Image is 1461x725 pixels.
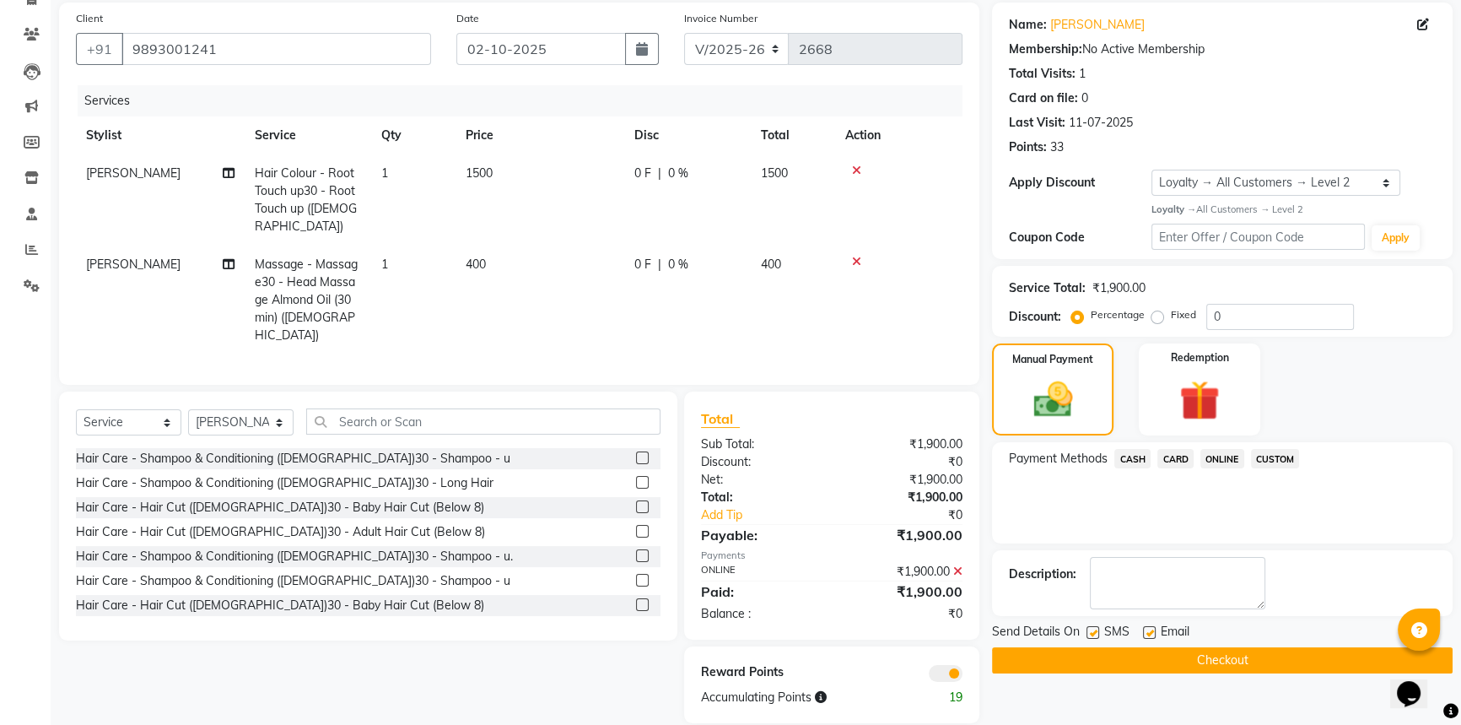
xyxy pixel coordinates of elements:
span: | [658,256,661,273]
div: Membership: [1009,41,1082,58]
th: Disc [624,116,751,154]
span: CASH [1114,449,1151,468]
div: Services [78,85,975,116]
div: Name: [1009,16,1047,34]
div: Description: [1009,565,1076,583]
input: Search or Scan [306,408,660,435]
input: Enter Offer / Coupon Code [1151,224,1365,250]
div: Hair Care - Shampoo & Conditioning ([DEMOGRAPHIC_DATA])30 - Shampoo - u [76,450,510,468]
label: Client [76,11,103,26]
div: Hair Care - Shampoo & Conditioning ([DEMOGRAPHIC_DATA])30 - Shampoo - u. [76,548,513,565]
div: Service Total: [1009,279,1086,297]
div: 11-07-2025 [1069,114,1133,132]
div: ₹0 [832,605,975,623]
button: +91 [76,33,123,65]
div: ₹1,900.00 [832,582,975,602]
div: Hair Care - Shampoo & Conditioning ([DEMOGRAPHIC_DATA])30 - Shampoo - u [76,572,510,590]
span: Send Details On [992,623,1080,644]
span: SMS [1104,623,1129,644]
span: 0 F [634,256,651,273]
span: 0 % [668,165,688,182]
div: Coupon Code [1009,229,1151,246]
div: No Active Membership [1009,41,1436,58]
th: Action [835,116,962,154]
div: Accumulating Points [688,689,904,706]
div: Balance : [688,605,832,623]
div: Hair Care - Hair Cut ([DEMOGRAPHIC_DATA])30 - Baby Hair Cut (Below 8) [76,499,484,517]
div: ₹1,900.00 [832,525,975,545]
div: ₹1,900.00 [832,489,975,506]
a: Add Tip [688,506,856,524]
div: Sub Total: [688,436,832,453]
span: Email [1161,623,1189,644]
th: Service [245,116,371,154]
label: Fixed [1171,307,1196,322]
div: All Customers → Level 2 [1151,203,1436,217]
span: [PERSON_NAME] [86,257,181,272]
span: Massage - Massage30 - Head Massage Almond Oil (30 min) ([DEMOGRAPHIC_DATA]) [255,257,358,343]
label: Date [456,11,479,26]
iframe: chat widget [1390,657,1444,708]
label: Manual Payment [1012,352,1093,367]
span: 1 [381,257,388,272]
span: 400 [466,257,486,272]
div: 19 [903,689,975,706]
div: ₹1,900.00 [1092,279,1146,297]
div: ₹1,900.00 [832,436,975,453]
span: | [658,165,661,182]
span: 1500 [466,165,493,181]
span: Total [701,410,740,428]
label: Percentage [1091,307,1145,322]
th: Total [751,116,835,154]
div: Net: [688,471,832,489]
span: 0 % [668,256,688,273]
div: Payments [701,549,963,563]
div: Total: [688,489,832,506]
div: 1 [1079,65,1086,83]
div: Apply Discount [1009,174,1151,192]
div: ₹0 [855,506,975,524]
div: Total Visits: [1009,65,1076,83]
th: Stylist [76,116,245,154]
span: Payment Methods [1009,450,1108,468]
div: Discount: [1009,308,1061,326]
label: Redemption [1171,350,1229,365]
strong: Loyalty → [1151,203,1196,215]
div: Last Visit: [1009,114,1065,132]
th: Price [456,116,624,154]
div: Hair Care - Hair Cut ([DEMOGRAPHIC_DATA])30 - Adult Hair Cut (Below 8) [76,523,485,541]
span: Hair Colour - Root Touch up30 - Root Touch up ([DEMOGRAPHIC_DATA]) [255,165,357,234]
div: Hair Care - Shampoo & Conditioning ([DEMOGRAPHIC_DATA])30 - Long Hair [76,474,493,492]
span: 1500 [761,165,788,181]
div: ₹1,900.00 [832,471,975,489]
div: Points: [1009,138,1047,156]
div: Payable: [688,525,832,545]
div: Hair Care - Hair Cut ([DEMOGRAPHIC_DATA])30 - Baby Hair Cut (Below 8) [76,597,484,614]
button: Apply [1372,225,1420,251]
div: ₹1,900.00 [832,563,975,581]
div: Card on file: [1009,89,1078,107]
input: Search by Name/Mobile/Email/Code [121,33,431,65]
span: [PERSON_NAME] [86,165,181,181]
div: Paid: [688,582,832,602]
div: 33 [1050,138,1064,156]
div: Discount: [688,453,832,471]
button: Checkout [992,647,1453,674]
th: Qty [371,116,456,154]
label: Invoice Number [684,11,757,26]
span: CARD [1157,449,1194,468]
span: 0 F [634,165,651,182]
div: ONLINE [688,563,832,581]
span: ONLINE [1200,449,1244,468]
span: 400 [761,257,781,272]
a: [PERSON_NAME] [1050,16,1145,34]
span: CUSTOM [1251,449,1300,468]
div: ₹0 [832,453,975,471]
img: _cash.svg [1022,377,1085,422]
img: _gift.svg [1167,376,1232,426]
div: Reward Points [688,663,832,682]
div: 0 [1081,89,1088,107]
span: 1 [381,165,388,181]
